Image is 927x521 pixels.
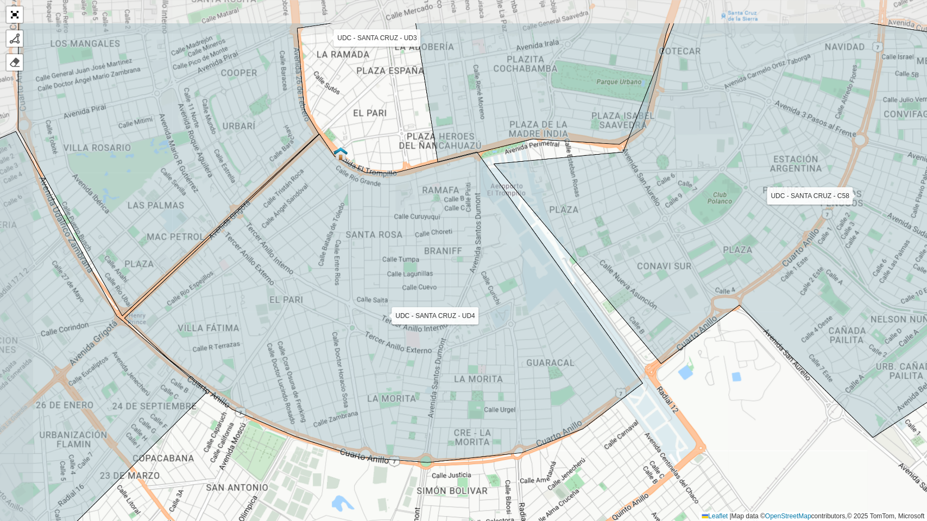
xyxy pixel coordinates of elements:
[729,512,731,520] span: |
[702,512,728,520] a: Leaflet
[7,54,23,71] div: Remover camada(s)
[765,512,811,520] a: OpenStreetMap
[7,7,23,23] a: Abrir mapa em tela cheia
[7,30,23,47] div: Desenhar um polígono
[333,147,348,161] img: UDC - Santa Cruz
[699,512,927,521] div: Map data © contributors,© 2025 TomTom, Microsoft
